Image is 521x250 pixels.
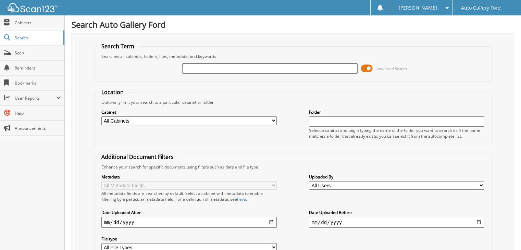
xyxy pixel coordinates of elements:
label: File type [101,236,277,242]
h1: Search Auto Gallery Ford [72,19,514,30]
label: Cabinet [101,109,277,115]
div: All metadata fields are searched by default. Select a cabinet with metadata to enable filtering b... [101,190,277,202]
span: [PERSON_NAME] [399,6,437,10]
span: Auto Gallery Ford [461,6,501,10]
div: Enhance your search for specific documents using filters such as date and file type. [98,164,488,170]
label: Uploaded By [309,174,484,180]
iframe: Chat Widget [487,217,521,250]
input: end [309,217,484,228]
label: Date Uploaded Before [309,210,484,215]
span: Advanced Search [376,66,407,71]
span: Announcements [15,125,61,131]
span: Reminders [15,65,61,71]
div: Optionally limit your search to a particular cabinet or folder [98,99,488,105]
label: Metadata [101,174,277,180]
span: Scan [15,50,61,56]
legend: Location [98,88,127,96]
span: Help [15,110,61,116]
legend: Search Term [98,42,138,50]
div: Select a cabinet and begin typing the name of the folder you want to search in. If the name match... [309,127,484,139]
input: start [101,217,277,228]
img: scan123-logo-white.svg [7,3,58,12]
a: here [237,196,246,202]
span: User Reports [15,95,56,101]
span: Bookmarks [15,80,61,86]
label: Date Uploaded After [101,210,277,215]
legend: Additional Document Filters [98,153,177,161]
label: Folder [309,109,484,115]
span: Cabinets [15,20,61,26]
div: Searches all cabinets, folders, files, metadata, and keywords [98,53,488,59]
span: Search [15,35,60,41]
